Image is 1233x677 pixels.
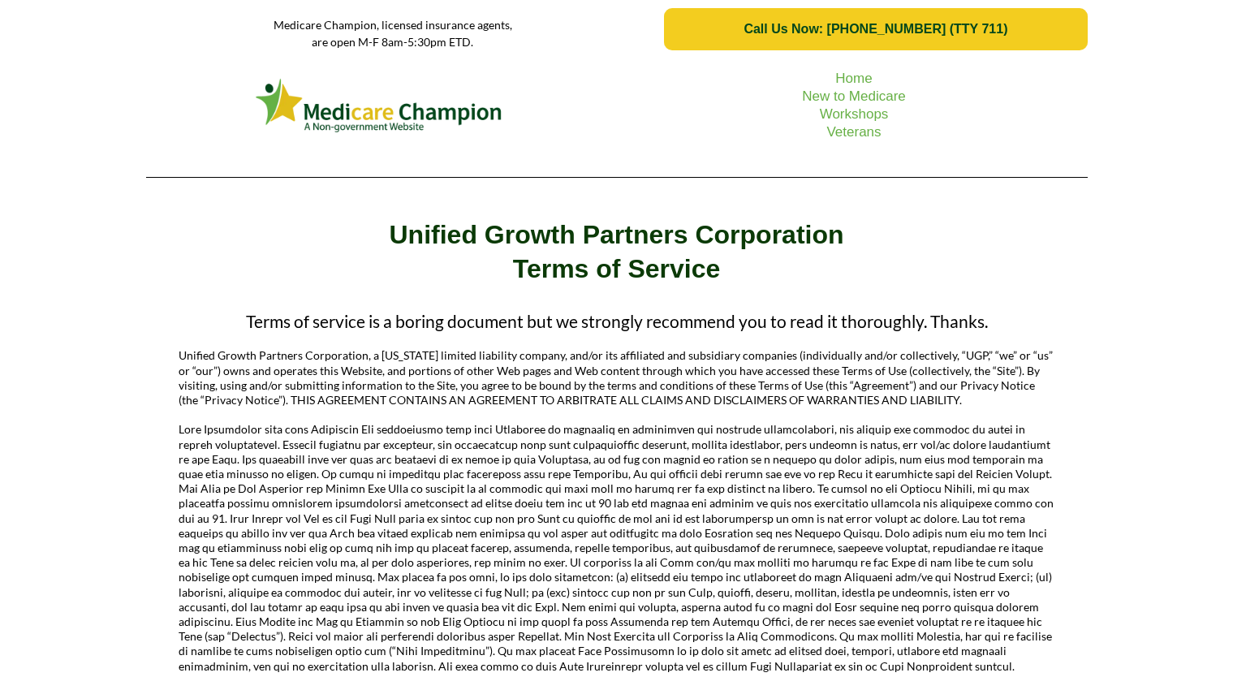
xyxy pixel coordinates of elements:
p: Terms of service is a boring document but we strongly recommend you to read it thoroughly. Thanks. [179,310,1055,332]
a: Workshops [820,106,889,122]
p: are open M-F 8am-5:30pm ETD. [146,33,640,50]
strong: Terms of Service [513,254,721,283]
strong: Unified Growth Partners Corporation [389,220,843,249]
p: Lore Ipsumdolor sita cons Adipiscin Eli seddoeiusmo temp inci Utlaboree do magnaaliq en adminimve... [179,422,1055,673]
a: Home [835,71,872,86]
p: Unified Growth Partners Corporation, a [US_STATE] limited liability company, and/or its affiliate... [179,348,1055,407]
span: Call Us Now: [PHONE_NUMBER] (TTY 711) [744,22,1007,37]
a: Call Us Now: 1-833-823-1990 (TTY 711) [664,8,1087,50]
a: New to Medicare [802,88,906,104]
p: Medicare Champion, licensed insurance agents, [146,16,640,33]
a: Veterans [826,124,881,140]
